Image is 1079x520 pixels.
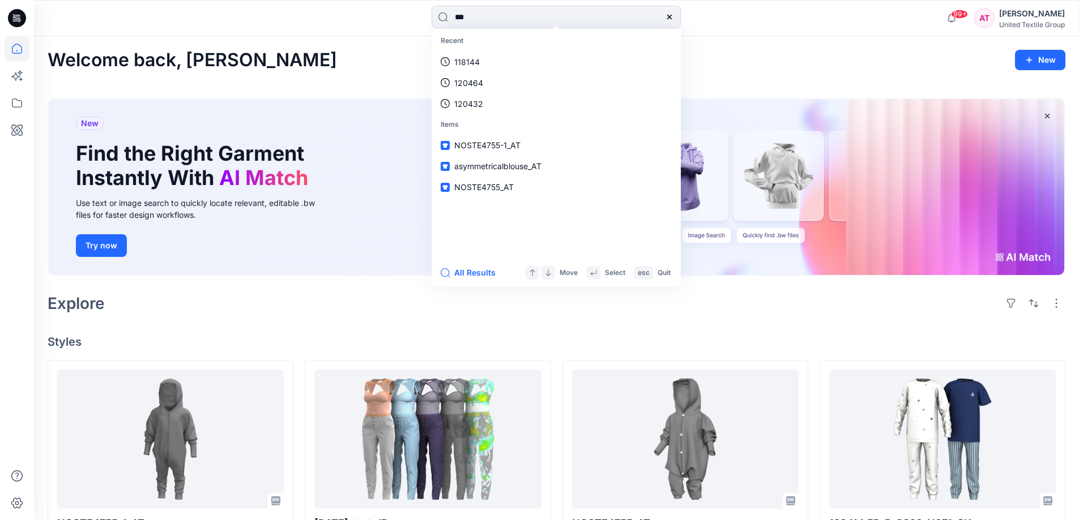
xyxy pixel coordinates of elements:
button: New [1015,50,1065,70]
p: esc [638,267,650,279]
span: NOSTE4755-1_AT [454,140,521,150]
p: Select [605,267,625,279]
h1: Find the Right Garment Instantly With [76,141,314,190]
a: NOSTE4755_AT [434,177,679,197]
button: Try now [76,234,127,257]
span: New [81,117,99,130]
a: 2025.09.25-test-JB [314,369,541,509]
span: 99+ [951,10,968,19]
a: 120432 [434,93,679,114]
span: AI Match [219,165,308,190]
a: 120414 FR-B-SS26-N071-CK [829,369,1056,509]
a: 118144 [434,51,679,72]
a: NOSTE4755-1_AT [57,369,284,509]
button: All Results [441,266,503,280]
span: asymmetricalblouse_AT [454,161,541,171]
p: Quit [658,267,671,279]
p: Move [560,267,578,279]
a: NOSTE4755_AT [572,369,799,509]
div: United Textile Group [999,20,1065,29]
span: NOSTE4755_AT [454,182,514,192]
a: NOSTE4755-1_AT [434,135,679,156]
h2: Welcome back, [PERSON_NAME] [48,50,337,71]
p: 120464 [454,77,483,89]
a: asymmetricalblouse_AT [434,156,679,177]
div: AT [974,8,995,28]
p: Recent [434,31,679,51]
h2: Explore [48,294,105,312]
p: 120432 [454,98,483,110]
p: Items [434,114,679,135]
a: 120464 [434,72,679,93]
div: Use text or image search to quickly locate relevant, editable .bw files for faster design workflows. [76,197,331,221]
div: [PERSON_NAME] [999,7,1065,20]
p: 118144 [454,56,480,68]
h4: Styles [48,335,1065,349]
